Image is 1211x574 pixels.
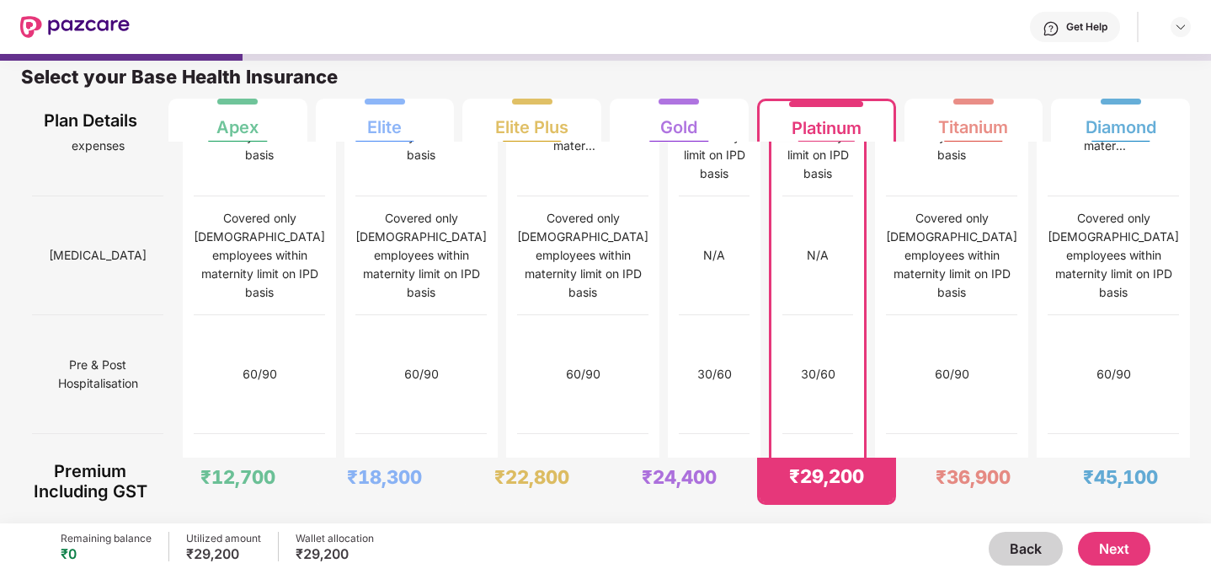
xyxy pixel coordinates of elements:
div: N/A [807,246,829,265]
div: ₹22,800 [494,465,569,489]
div: Remaining balance [61,532,152,545]
div: ₹29,200 [296,545,374,562]
img: New Pazcare Logo [20,16,130,38]
div: 30/60 [697,365,732,384]
div: 60/90 [935,365,969,384]
div: Gold [660,104,697,137]
div: 60/90 [566,365,600,384]
img: svg+xml;base64,PHN2ZyBpZD0iSGVscC0zMngzMiIgeG1sbnM9Imh0dHA6Ly93d3cudzMub3JnLzIwMDAvc3ZnIiB3aWR0aD... [1043,20,1059,37]
span: [MEDICAL_DATA] [49,239,147,271]
div: ₹45,100 [1083,465,1158,489]
div: Premium Including GST [32,458,149,505]
div: 60/90 [243,365,277,384]
div: Covered only [DEMOGRAPHIC_DATA] employees within maternity limit on IPD basis [1048,209,1179,302]
div: Elite Plus [495,104,568,137]
div: ₹0 [61,545,152,562]
div: 60/90 [1096,365,1131,384]
div: Elite [367,104,402,137]
div: ₹18,300 [347,465,422,489]
div: ₹12,700 [200,465,275,489]
div: ₹36,900 [936,465,1011,489]
div: ₹24,400 [642,465,717,489]
div: Diamond [1086,104,1156,137]
span: Pre & Post Hospitalisation [32,349,163,400]
div: ₹29,200 [186,545,261,562]
div: Plan Details [32,99,149,142]
div: Platinum [792,105,862,138]
div: Wallet allocation [296,532,374,545]
div: Select your Base Health Insurance [21,65,1190,99]
div: Covered only [DEMOGRAPHIC_DATA] employees within maternity limit on IPD basis [886,209,1017,302]
div: Apex [216,104,259,137]
div: Covered only [DEMOGRAPHIC_DATA] employees within maternity limit on IPD basis [517,209,648,302]
div: Utilized amount [186,532,261,545]
button: Next [1078,532,1150,566]
div: 30/60 [801,365,835,384]
div: 60/90 [404,365,439,384]
div: N/A [703,246,725,265]
img: svg+xml;base64,PHN2ZyBpZD0iRHJvcGRvd24tMzJ4MzIiIHhtbG5zPSJodHRwOi8vd3d3LnczLm9yZy8yMDAwL3N2ZyIgd2... [1174,20,1187,34]
div: Covered only [DEMOGRAPHIC_DATA] employees within maternity limit on IPD basis [355,209,487,302]
div: Get Help [1066,20,1107,34]
button: Back [989,532,1063,566]
div: ₹29,200 [789,464,864,488]
div: Covered only [DEMOGRAPHIC_DATA] employees within maternity limit on IPD basis [194,209,325,302]
div: Titanium [938,104,1008,137]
